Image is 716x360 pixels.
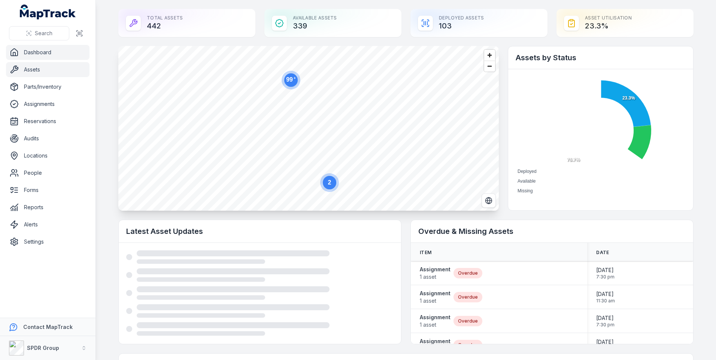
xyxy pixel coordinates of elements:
[420,266,450,273] strong: Assignment
[418,226,686,237] h2: Overdue & Missing Assets
[420,290,450,297] strong: Assignment
[453,340,482,350] div: Overdue
[286,76,296,83] text: 99
[126,226,394,237] h2: Latest Asset Updates
[453,292,482,302] div: Overdue
[420,338,450,353] a: Assignment
[6,234,89,249] a: Settings
[6,79,89,94] a: Parts/Inventory
[6,165,89,180] a: People
[6,45,89,60] a: Dashboard
[6,97,89,112] a: Assignments
[596,338,615,352] time: 29/06/2025, 7:30:00 pm
[518,179,536,184] span: Available
[596,290,615,298] span: [DATE]
[596,314,615,328] time: 30/07/2025, 7:30:00 pm
[328,179,331,186] text: 2
[420,314,450,329] a: Assignment1 asset
[484,50,495,61] button: Zoom in
[118,46,499,211] canvas: Map
[6,131,89,146] a: Audits
[9,26,69,40] button: Search
[596,274,615,280] span: 7:30 pm
[6,148,89,163] a: Locations
[420,290,450,305] a: Assignment1 asset
[420,338,450,345] strong: Assignment
[27,345,59,351] strong: SPDR Group
[482,193,496,208] button: Switch to Satellite View
[23,324,73,330] strong: Contact MapTrack
[420,273,450,281] span: 1 asset
[518,169,537,174] span: Deployed
[20,4,76,19] a: MapTrack
[6,114,89,129] a: Reservations
[596,266,615,280] time: 29/05/2025, 7:30:00 pm
[6,62,89,77] a: Assets
[420,297,450,305] span: 1 asset
[420,250,431,256] span: Item
[420,314,450,321] strong: Assignment
[516,52,686,63] h2: Assets by Status
[6,217,89,232] a: Alerts
[596,314,615,322] span: [DATE]
[596,322,615,328] span: 7:30 pm
[596,338,615,346] span: [DATE]
[6,200,89,215] a: Reports
[518,188,533,193] span: Missing
[420,321,450,329] span: 1 asset
[6,183,89,198] a: Forms
[420,266,450,281] a: Assignment1 asset
[35,30,52,37] span: Search
[453,268,482,278] div: Overdue
[596,266,615,274] span: [DATE]
[596,290,615,304] time: 25/02/2025, 11:30:00 am
[596,298,615,304] span: 11:30 am
[453,316,482,326] div: Overdue
[596,250,609,256] span: Date
[484,61,495,71] button: Zoom out
[294,76,296,80] tspan: +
